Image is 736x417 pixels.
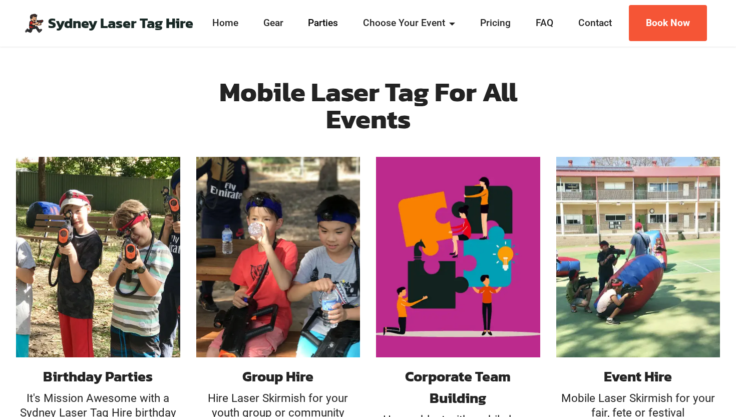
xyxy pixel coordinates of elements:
strong: Mobile Laser Tag For All Events [219,71,517,139]
img: Laser Tag Hire School Fairs Sydney [556,157,720,357]
a: Choose Your Event [360,16,459,31]
a: Book Now [629,5,707,42]
a: FAQ [533,16,556,31]
a: Sydney Laser Tag Hire [48,16,193,31]
img: Team Building laser Tag Hire [376,157,540,357]
img: Mobile Laser Skirmish [16,157,180,357]
strong: Group Hire [242,365,313,387]
img: Mobile Laser Tag Parties Sydney [24,13,44,33]
a: Gear [260,16,286,31]
a: Home [209,16,241,31]
a: Parties [305,16,341,31]
a: Pricing [477,16,514,31]
a: Contact [575,16,615,31]
strong: Birthday Parties [43,365,153,387]
img: Mobile Laser Skirmish Hire Sydney [196,157,360,357]
strong: Corporate Team Building [405,365,511,408]
strong: Event Hire [604,365,672,387]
